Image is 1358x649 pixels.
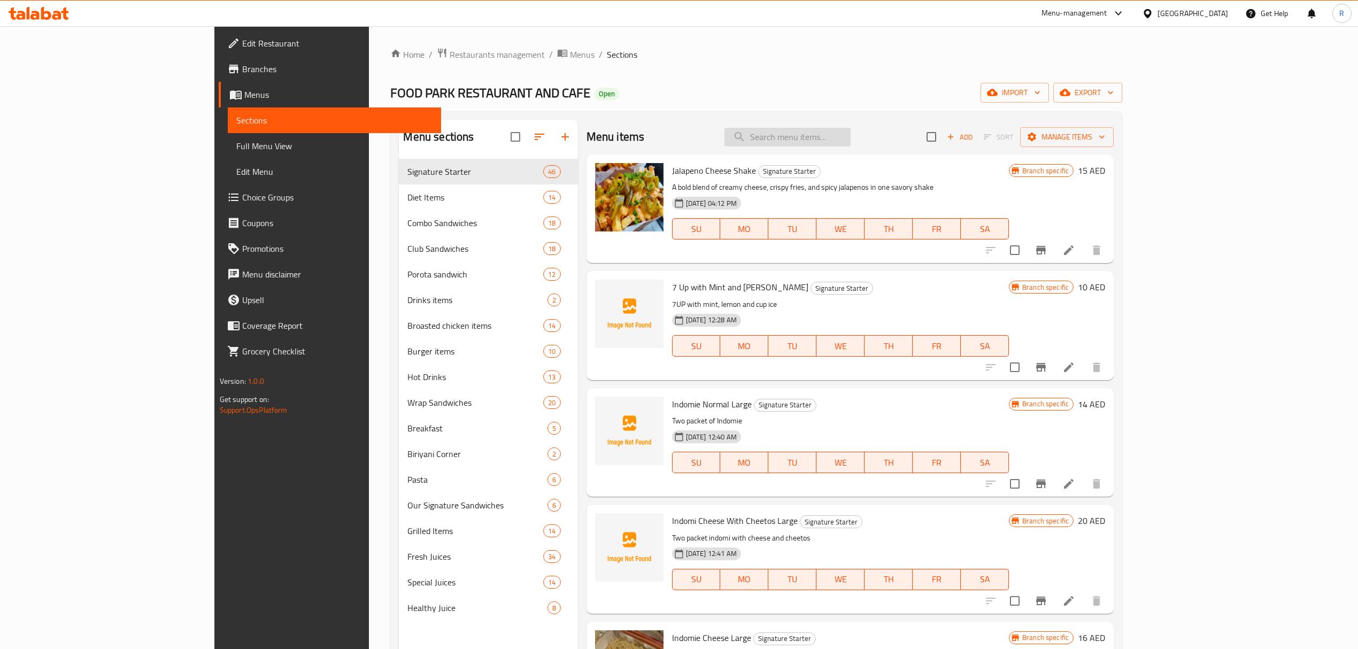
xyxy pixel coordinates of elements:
[773,455,812,470] span: TU
[552,124,578,150] button: Add section
[943,129,977,145] button: Add
[543,191,560,204] div: items
[768,218,816,239] button: TU
[450,48,545,61] span: Restaurants management
[672,513,798,529] span: Indomi Cheese With Cheetos Large
[869,338,908,354] span: TH
[228,107,441,133] a: Sections
[219,82,441,107] a: Menus
[672,452,721,473] button: SU
[768,569,816,590] button: TU
[913,218,961,239] button: FR
[543,550,560,563] div: items
[1028,588,1054,614] button: Branch-specific-item
[682,432,741,442] span: [DATE] 12:40 AM
[544,372,560,382] span: 13
[754,632,815,645] span: Signature Starter
[1004,356,1026,378] span: Select to update
[407,499,547,512] span: Our Signature Sandwiches
[248,374,264,388] span: 1.0.0
[399,441,577,467] div: Biriyani Corner2
[758,165,821,178] div: Signature Starter
[390,48,1122,61] nav: breadcrumb
[407,396,543,409] span: Wrap Sandwiches
[544,552,560,562] span: 34
[981,83,1049,103] button: import
[399,364,577,390] div: Hot Drinks13
[917,571,956,587] span: FR
[754,399,816,412] div: Signature Starter
[220,392,269,406] span: Get support on:
[407,524,543,537] span: Grilled Items
[1041,7,1107,20] div: Menu-management
[547,293,561,306] div: items
[549,48,553,61] li: /
[961,335,1009,357] button: SA
[547,447,561,460] div: items
[1004,473,1026,495] span: Select to update
[1020,127,1114,147] button: Manage items
[821,221,860,237] span: WE
[399,595,577,621] div: Healthy Juice8
[672,335,721,357] button: SU
[407,422,547,435] span: Breakfast
[399,492,577,518] div: Our Signature Sandwiches6
[816,569,865,590] button: WE
[821,455,860,470] span: WE
[399,569,577,595] div: Special Juices14
[544,321,560,331] span: 14
[724,571,764,587] span: MO
[407,447,547,460] div: Biriyani Corner
[407,319,543,332] span: Broasted chicken items
[242,217,433,229] span: Coupons
[544,526,560,536] span: 14
[228,133,441,159] a: Full Menu View
[720,452,768,473] button: MO
[219,236,441,261] a: Promotions
[399,210,577,236] div: Combo Sandwiches18
[1078,397,1105,412] h6: 14 AED
[768,452,816,473] button: TU
[595,89,619,98] span: Open
[219,210,441,236] a: Coupons
[1158,7,1228,19] div: [GEOGRAPHIC_DATA]
[1084,237,1109,263] button: delete
[677,221,716,237] span: SU
[682,548,741,559] span: [DATE] 12:41 AM
[1004,239,1026,261] span: Select to update
[219,56,441,82] a: Branches
[677,571,716,587] span: SU
[989,86,1040,99] span: import
[672,181,1009,194] p: A bold blend of creamy cheese, crispy fries, and spicy jalapenos in one savory shake
[1018,632,1073,643] span: Branch specific
[672,414,1009,428] p: Two packet of Indomie
[720,335,768,357] button: MO
[543,242,560,255] div: items
[1062,594,1075,607] a: Edit menu item
[407,293,547,306] span: Drinks items
[720,569,768,590] button: MO
[1084,471,1109,497] button: delete
[1018,399,1073,409] span: Branch specific
[407,165,543,178] div: Signature Starter
[1018,282,1073,292] span: Branch specific
[399,338,577,364] div: Burger items10
[242,345,433,358] span: Grocery Checklist
[407,268,543,281] div: Porota sandwich
[599,48,603,61] li: /
[236,114,433,127] span: Sections
[869,221,908,237] span: TH
[543,345,560,358] div: items
[965,571,1005,587] span: SA
[407,576,543,589] div: Special Juices
[407,601,547,614] div: Healthy Juice
[399,159,577,184] div: Signature Starter46
[236,165,433,178] span: Edit Menu
[811,282,873,295] span: Signature Starter
[1028,354,1054,380] button: Branch-specific-item
[570,48,595,61] span: Menus
[595,280,663,348] img: 7 Up with Mint and Lemon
